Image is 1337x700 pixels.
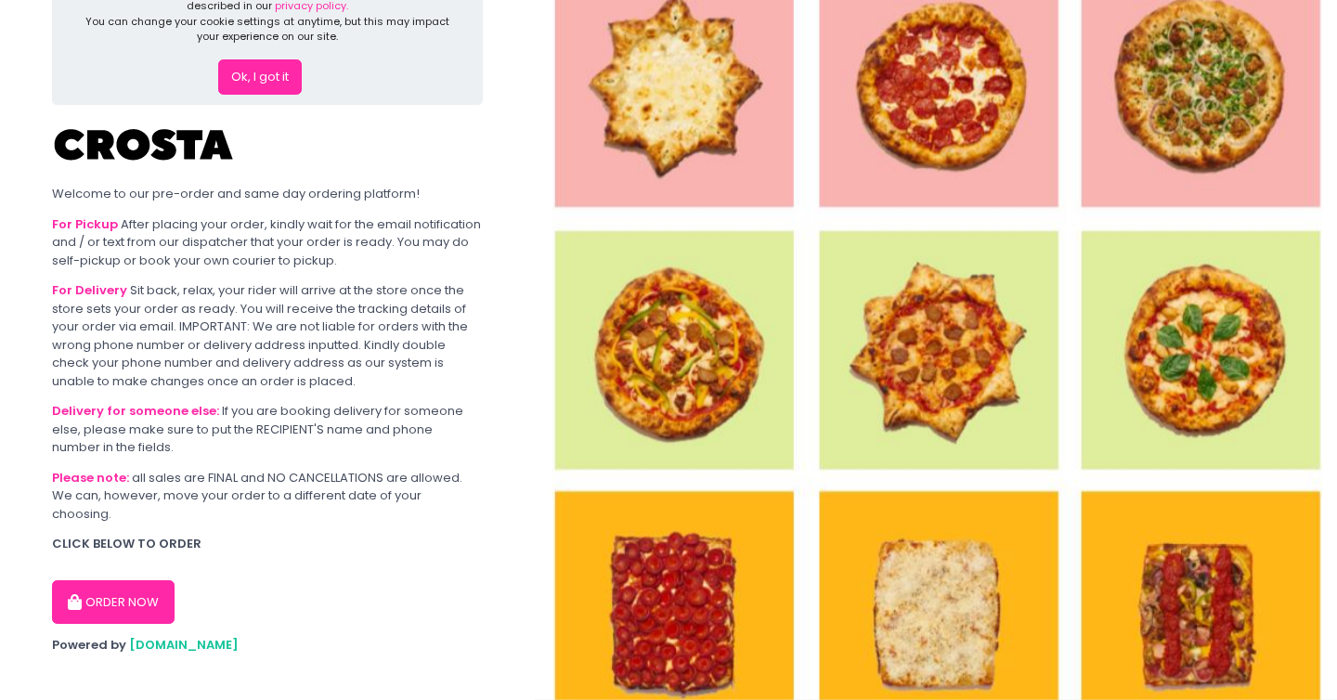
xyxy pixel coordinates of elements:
[52,185,483,203] div: Welcome to our pre-order and same day ordering platform!
[52,402,483,457] div: If you are booking delivery for someone else, please make sure to put the RECIPIENT'S name and ph...
[52,580,175,625] button: ORDER NOW
[52,281,127,299] b: For Delivery
[52,215,118,233] b: For Pickup
[52,402,219,420] b: Delivery for someone else:
[52,535,483,553] div: CLICK BELOW TO ORDER
[52,469,483,524] div: all sales are FINAL and NO CANCELLATIONS are allowed. We can, however, move your order to a diffe...
[52,117,238,173] img: Crosta Pizzeria
[218,59,302,95] button: Ok, I got it
[52,636,483,655] div: Powered by
[52,215,483,270] div: After placing your order, kindly wait for the email notification and / or text from our dispatche...
[52,281,483,390] div: Sit back, relax, your rider will arrive at the store once the store sets your order as ready. You...
[52,469,129,486] b: Please note:
[129,636,239,654] a: [DOMAIN_NAME]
